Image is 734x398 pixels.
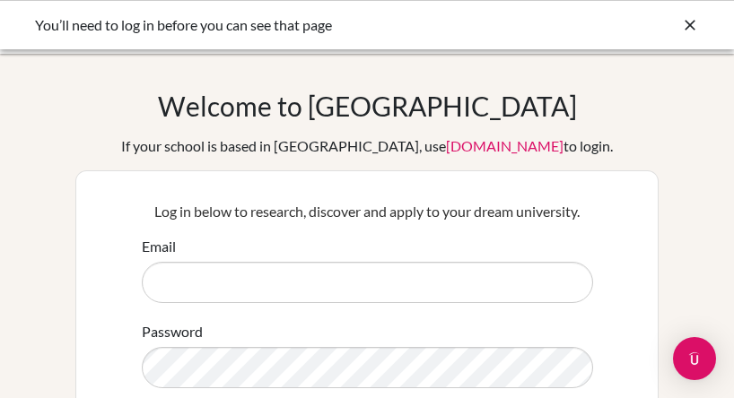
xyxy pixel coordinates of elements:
div: Open Intercom Messenger [673,337,716,380]
label: Password [142,321,203,342]
div: If your school is based in [GEOGRAPHIC_DATA], use to login. [121,135,613,157]
div: You’ll need to log in before you can see that page [35,14,430,36]
h1: Welcome to [GEOGRAPHIC_DATA] [158,90,577,122]
a: [DOMAIN_NAME] [446,137,564,154]
p: Log in below to research, discover and apply to your dream university. [142,201,593,222]
label: Email [142,236,176,257]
